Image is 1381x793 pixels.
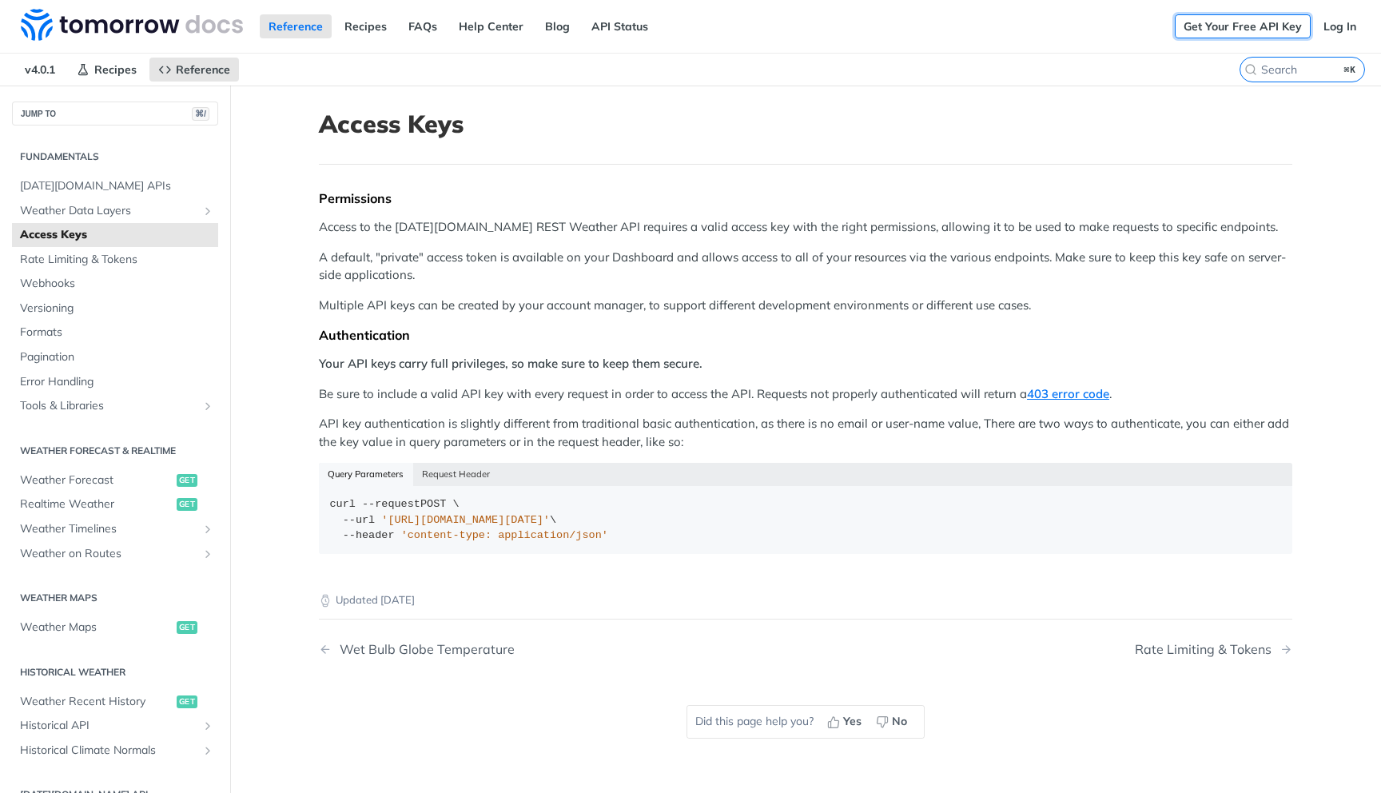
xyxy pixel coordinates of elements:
[20,276,214,292] span: Webhooks
[319,626,1292,673] nav: Pagination Controls
[1315,14,1365,38] a: Log In
[12,492,218,516] a: Realtime Weatherget
[12,248,218,272] a: Rate Limiting & Tokens
[319,642,736,657] a: Previous Page: Wet Bulb Globe Temperature
[201,400,214,412] button: Show subpages for Tools & Libraries
[176,62,230,77] span: Reference
[177,474,197,487] span: get
[843,713,862,730] span: Yes
[12,223,218,247] a: Access Keys
[319,385,1292,404] p: Be sure to include a valid API key with every request in order to access the API. Requests not pr...
[12,616,218,640] a: Weather Mapsget
[12,370,218,394] a: Error Handling
[12,468,218,492] a: Weather Forecastget
[177,695,197,708] span: get
[12,542,218,566] a: Weather on RoutesShow subpages for Weather on Routes
[583,14,657,38] a: API Status
[201,205,214,217] button: Show subpages for Weather Data Layers
[12,102,218,126] button: JUMP TO⌘/
[201,719,214,732] button: Show subpages for Historical API
[260,14,332,38] a: Reference
[12,272,218,296] a: Webhooks
[319,415,1292,451] p: API key authentication is slightly different from traditional basic authentication, as there is n...
[201,744,214,757] button: Show subpages for Historical Climate Normals
[319,297,1292,315] p: Multiple API keys can be created by your account manager, to support different development enviro...
[319,327,1292,343] div: Authentication
[400,14,446,38] a: FAQs
[319,190,1292,206] div: Permissions
[20,718,197,734] span: Historical API
[12,321,218,345] a: Formats
[12,591,218,605] h2: Weather Maps
[20,472,173,488] span: Weather Forecast
[892,713,907,730] span: No
[20,252,214,268] span: Rate Limiting & Tokens
[201,523,214,536] button: Show subpages for Weather Timelines
[1340,62,1360,78] kbd: ⌘K
[12,444,218,458] h2: Weather Forecast & realtime
[20,203,197,219] span: Weather Data Layers
[450,14,532,38] a: Help Center
[12,690,218,714] a: Weather Recent Historyget
[20,398,197,414] span: Tools & Libraries
[330,496,1282,544] div: POST \ \
[1175,14,1311,38] a: Get Your Free API Key
[687,705,925,739] div: Did this page help you?
[12,517,218,541] a: Weather TimelinesShow subpages for Weather Timelines
[536,14,579,38] a: Blog
[330,498,356,510] span: curl
[12,394,218,418] a: Tools & LibrariesShow subpages for Tools & Libraries
[20,301,214,317] span: Versioning
[20,178,214,194] span: [DATE][DOMAIN_NAME] APIs
[16,58,64,82] span: v4.0.1
[12,297,218,321] a: Versioning
[822,710,870,734] button: Yes
[201,548,214,560] button: Show subpages for Weather on Routes
[362,498,420,510] span: --request
[20,496,173,512] span: Realtime Weather
[332,642,515,657] div: Wet Bulb Globe Temperature
[336,14,396,38] a: Recipes
[381,514,550,526] span: '[URL][DOMAIN_NAME][DATE]'
[1135,642,1280,657] div: Rate Limiting & Tokens
[1244,63,1257,76] svg: Search
[20,546,197,562] span: Weather on Routes
[319,592,1292,608] p: Updated [DATE]
[413,463,499,485] button: Request Header
[319,110,1292,138] h1: Access Keys
[21,9,243,41] img: Tomorrow.io Weather API Docs
[870,710,916,734] button: No
[20,521,197,537] span: Weather Timelines
[12,345,218,369] a: Pagination
[20,349,214,365] span: Pagination
[1027,386,1109,401] a: 403 error code
[20,374,214,390] span: Error Handling
[12,174,218,198] a: [DATE][DOMAIN_NAME] APIs
[177,621,197,634] span: get
[20,694,173,710] span: Weather Recent History
[177,498,197,511] span: get
[343,514,376,526] span: --url
[12,739,218,763] a: Historical Climate NormalsShow subpages for Historical Climate Normals
[20,227,214,243] span: Access Keys
[319,218,1292,237] p: Access to the [DATE][DOMAIN_NAME] REST Weather API requires a valid access key with the right per...
[68,58,145,82] a: Recipes
[192,107,209,121] span: ⌘/
[12,199,218,223] a: Weather Data LayersShow subpages for Weather Data Layers
[20,325,214,341] span: Formats
[319,249,1292,285] p: A default, "private" access token is available on your Dashboard and allows access to all of your...
[94,62,137,77] span: Recipes
[20,620,173,636] span: Weather Maps
[319,356,702,371] strong: Your API keys carry full privileges, so make sure to keep them secure.
[1135,642,1292,657] a: Next Page: Rate Limiting & Tokens
[343,529,395,541] span: --header
[20,743,197,759] span: Historical Climate Normals
[149,58,239,82] a: Reference
[12,714,218,738] a: Historical APIShow subpages for Historical API
[401,529,608,541] span: 'content-type: application/json'
[12,149,218,164] h2: Fundamentals
[12,665,218,679] h2: Historical Weather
